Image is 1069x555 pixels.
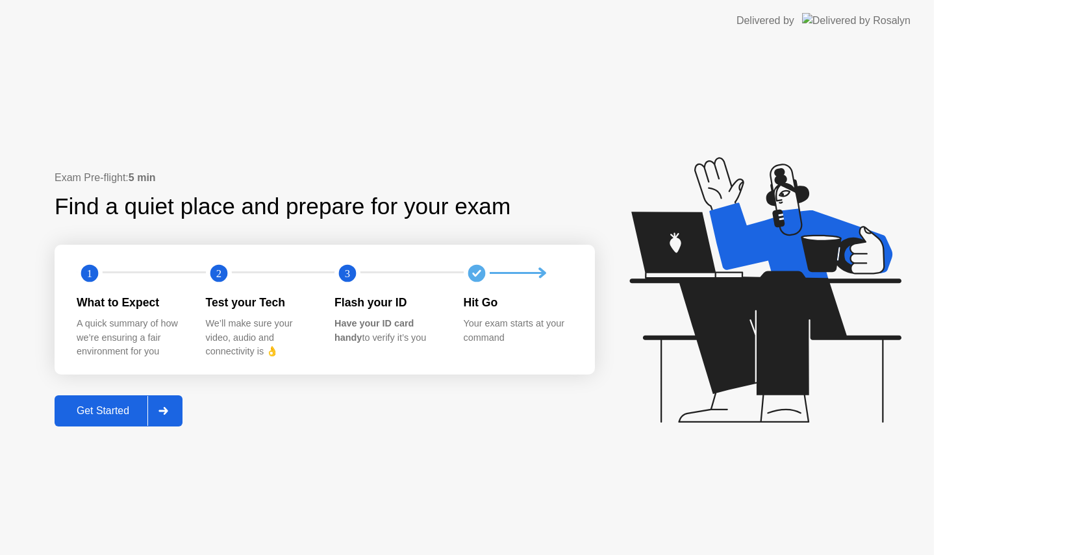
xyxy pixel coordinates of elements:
[802,13,911,28] img: Delivered by Rosalyn
[345,267,350,279] text: 3
[334,318,414,343] b: Have your ID card handy
[55,190,512,224] div: Find a quiet place and prepare for your exam
[736,13,794,29] div: Delivered by
[87,267,92,279] text: 1
[206,317,314,359] div: We’ll make sure your video, audio and connectivity is 👌
[77,317,185,359] div: A quick summary of how we’re ensuring a fair environment for you
[55,395,182,426] button: Get Started
[464,294,572,311] div: Hit Go
[206,294,314,311] div: Test your Tech
[58,405,147,417] div: Get Started
[216,267,221,279] text: 2
[464,317,572,345] div: Your exam starts at your command
[129,172,156,183] b: 5 min
[77,294,185,311] div: What to Expect
[334,317,443,345] div: to verify it’s you
[55,170,595,186] div: Exam Pre-flight:
[334,294,443,311] div: Flash your ID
